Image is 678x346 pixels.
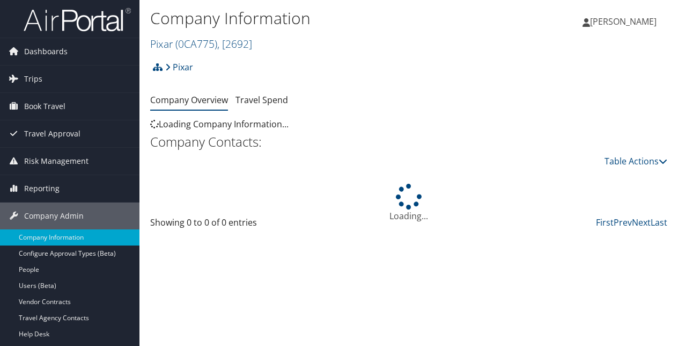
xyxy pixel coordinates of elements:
span: Risk Management [24,148,89,175]
span: Loading Company Information... [150,118,289,130]
span: Trips [24,66,42,92]
span: Dashboards [24,38,68,65]
a: Pixar [165,56,193,78]
span: , [ 2692 ] [217,37,252,51]
a: Prev [614,217,632,228]
div: Loading... [150,184,667,222]
a: Table Actions [605,155,667,167]
span: [PERSON_NAME] [590,16,657,27]
span: Travel Approval [24,120,80,147]
a: [PERSON_NAME] [583,5,667,38]
h2: Company Contacts: [150,133,667,151]
h1: Company Information [150,7,495,30]
a: Company Overview [150,94,228,106]
span: Company Admin [24,203,84,229]
a: Pixar [150,37,252,51]
span: ( 0CA775 ) [175,37,217,51]
span: Book Travel [24,93,65,120]
img: airportal-logo.png [24,7,131,32]
a: Next [632,217,651,228]
a: First [596,217,614,228]
div: Showing 0 to 0 of 0 entries [150,216,268,234]
span: Reporting [24,175,60,202]
a: Travel Spend [235,94,288,106]
a: Last [651,217,667,228]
